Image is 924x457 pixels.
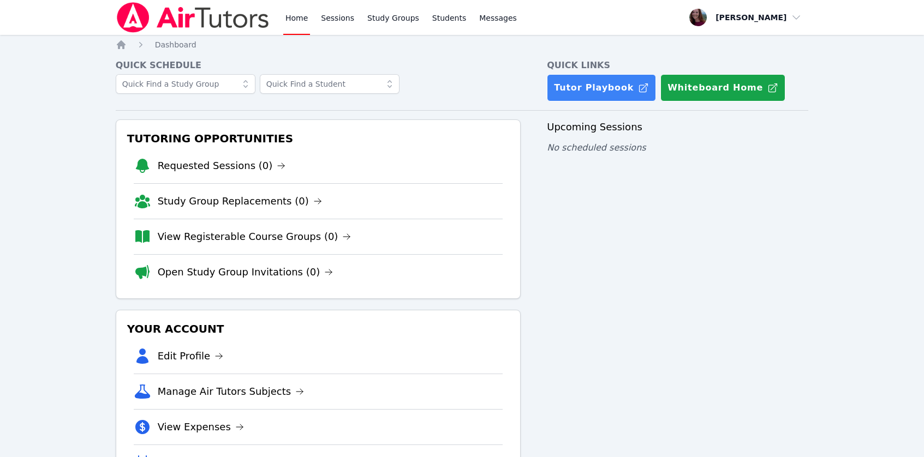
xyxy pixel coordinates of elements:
[158,384,305,399] a: Manage Air Tutors Subjects
[125,129,512,148] h3: Tutoring Opportunities
[158,264,333,280] a: Open Study Group Invitations (0)
[158,229,351,244] a: View Registerable Course Groups (0)
[660,74,785,101] button: Whiteboard Home
[155,39,196,50] a: Dashboard
[158,194,322,209] a: Study Group Replacements (0)
[158,348,224,364] a: Edit Profile
[260,74,400,94] input: Quick Find a Student
[116,74,255,94] input: Quick Find a Study Group
[155,40,196,49] span: Dashboard
[158,158,286,173] a: Requested Sessions (0)
[479,13,517,23] span: Messages
[547,59,808,72] h4: Quick Links
[547,74,656,101] a: Tutor Playbook
[116,39,809,50] nav: Breadcrumb
[547,119,808,135] h3: Upcoming Sessions
[158,419,244,435] a: View Expenses
[116,59,521,72] h4: Quick Schedule
[547,142,646,153] span: No scheduled sessions
[125,319,512,339] h3: Your Account
[116,2,270,33] img: Air Tutors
